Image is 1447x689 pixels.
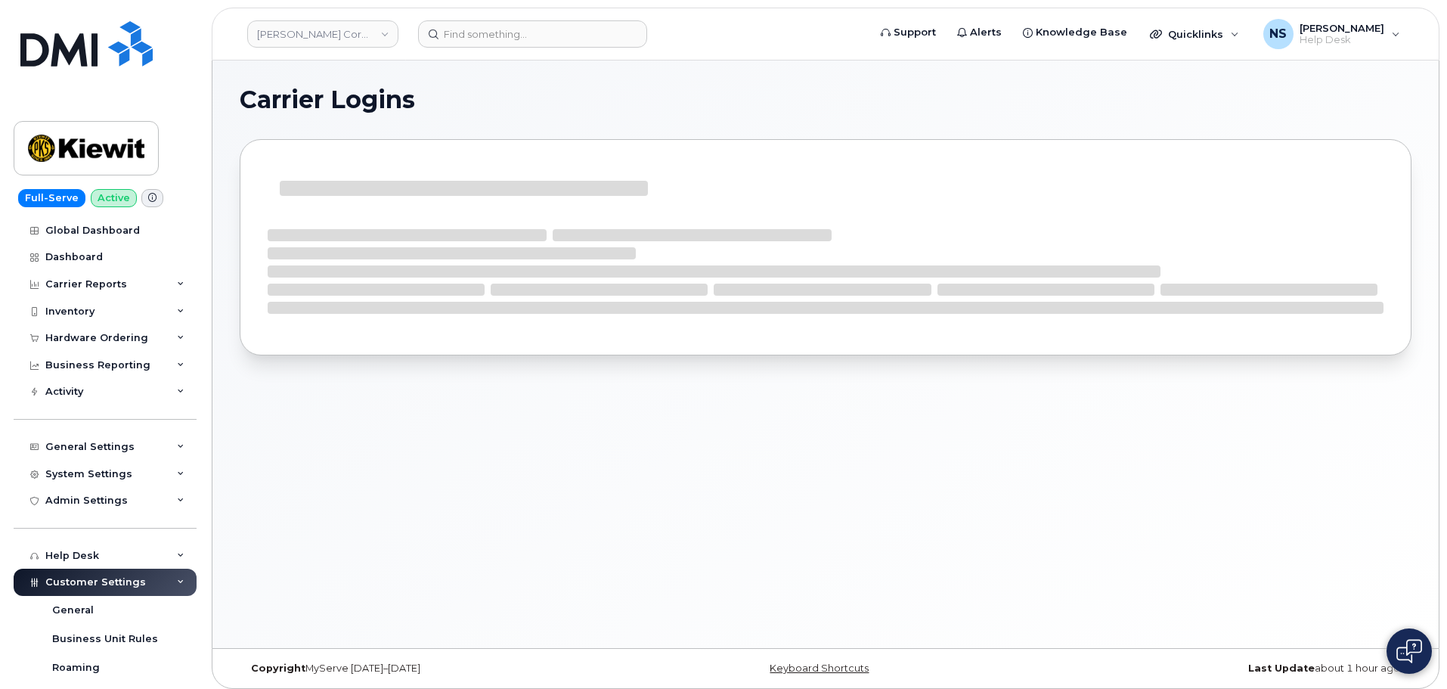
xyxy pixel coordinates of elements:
strong: Last Update [1248,663,1315,674]
div: MyServe [DATE]–[DATE] [240,663,631,675]
a: Keyboard Shortcuts [770,663,869,674]
strong: Copyright [251,663,305,674]
div: about 1 hour ago [1021,663,1411,675]
img: Open chat [1396,639,1422,663]
span: Carrier Logins [240,88,415,111]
